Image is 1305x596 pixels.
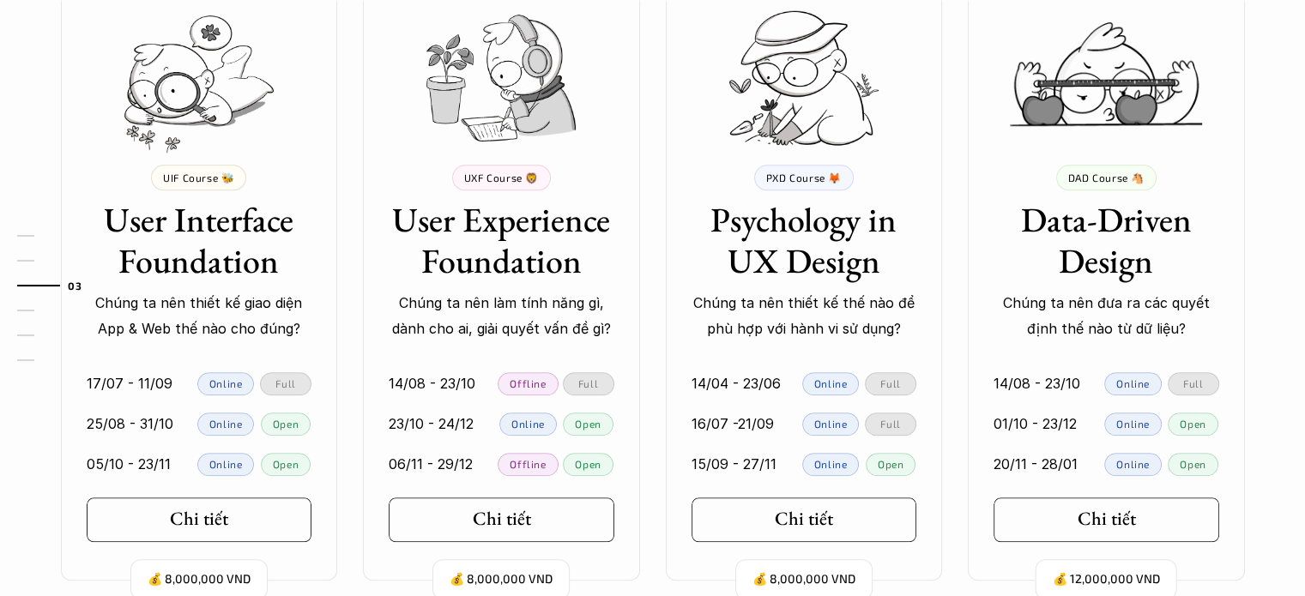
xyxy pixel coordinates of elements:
[511,418,545,430] p: Online
[389,370,475,396] p: 14/08 - 23/10
[1116,377,1150,389] p: Online
[994,290,1219,342] p: Chúng ta nên đưa ra các quyết định thế nào từ dữ liệu?
[692,199,917,281] h3: Psychology in UX Design
[87,497,312,542] a: Chi tiết
[275,377,295,389] p: Full
[752,568,855,591] p: 💰 8,000,000 VND
[273,458,299,470] p: Open
[87,290,312,342] p: Chúng ta nên thiết kế giao diện App & Web thế nào cho đúng?
[994,497,1219,542] a: Chi tiết
[148,568,251,591] p: 💰 8,000,000 VND
[575,418,601,430] p: Open
[450,568,553,591] p: 💰 8,000,000 VND
[578,377,598,389] p: Full
[575,458,601,470] p: Open
[209,418,243,430] p: Online
[814,418,848,430] p: Online
[766,172,842,184] p: PXD Course 🦊
[880,377,900,389] p: Full
[994,370,1080,396] p: 14/08 - 23/10
[209,458,243,470] p: Online
[1180,458,1205,470] p: Open
[692,497,917,542] a: Chi tiết
[692,411,774,436] p: 16/07 -21/09
[1116,418,1150,430] p: Online
[17,275,99,296] a: 03
[163,172,234,184] p: UIF Course 🐝
[994,411,1077,436] p: 01/10 - 23/12
[464,172,539,184] p: UXF Course 🦁
[1068,172,1145,184] p: DAD Course 🐴
[170,508,228,530] h5: Chi tiết
[1116,458,1150,470] p: Online
[273,418,299,430] p: Open
[473,508,531,530] h5: Chi tiết
[510,377,546,389] p: Offline
[209,377,243,389] p: Online
[994,199,1219,281] h3: Data-Driven Design
[994,451,1078,477] p: 20/11 - 28/01
[510,458,546,470] p: Offline
[1078,508,1136,530] h5: Chi tiết
[68,280,82,292] strong: 03
[389,497,614,542] a: Chi tiết
[389,411,474,436] p: 23/10 - 24/12
[878,458,903,470] p: Open
[1053,568,1160,591] p: 💰 12,000,000 VND
[389,290,614,342] p: Chúng ta nên làm tính năng gì, dành cho ai, giải quyết vấn đề gì?
[880,418,900,430] p: Full
[389,451,473,477] p: 06/11 - 29/12
[389,199,614,281] h3: User Experience Foundation
[692,451,776,477] p: 15/09 - 27/11
[87,199,312,281] h3: User Interface Foundation
[1180,418,1205,430] p: Open
[775,508,833,530] h5: Chi tiết
[814,458,848,470] p: Online
[692,290,917,342] p: Chúng ta nên thiết kế thế nào để phù hợp với hành vi sử dụng?
[1183,377,1203,389] p: Full
[692,370,781,396] p: 14/04 - 23/06
[814,377,848,389] p: Online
